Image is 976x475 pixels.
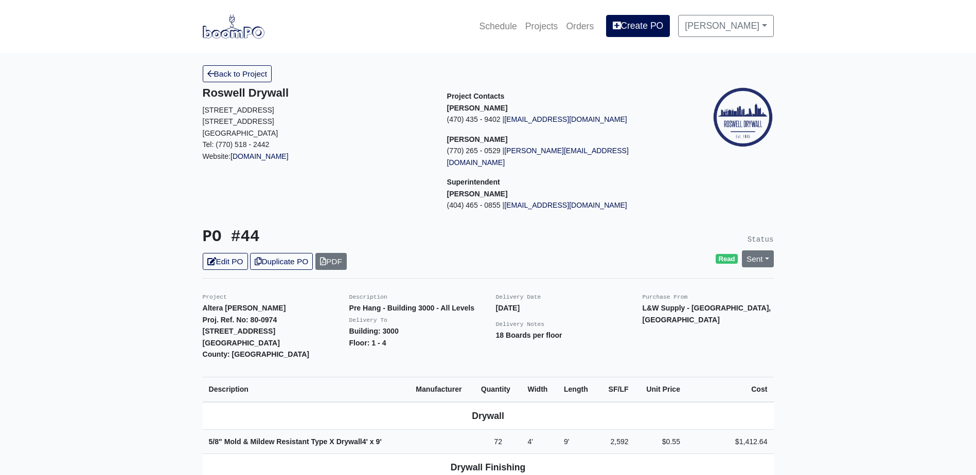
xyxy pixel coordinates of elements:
[475,377,522,401] th: Quantity
[230,152,289,160] a: [DOMAIN_NAME]
[598,429,635,454] td: 2,592
[521,15,562,38] a: Projects
[606,15,670,36] a: Create PO
[447,135,508,143] strong: [PERSON_NAME]
[250,253,313,270] a: Duplicate PO
[504,201,627,209] a: [EMAIL_ADDRESS][DOMAIN_NAME]
[447,145,676,168] p: (770) 265 - 0529 |
[203,14,264,38] img: boomPO
[349,327,399,335] strong: Building: 3000
[472,411,504,421] b: Drywall
[748,235,774,244] small: Status
[447,147,629,167] a: [PERSON_NAME][EMAIL_ADDRESS][DOMAIN_NAME]
[349,339,386,347] strong: Floor: 1 - 4
[447,104,508,112] strong: [PERSON_NAME]
[475,429,522,454] td: 72
[562,15,598,38] a: Orders
[349,294,387,300] small: Description
[447,178,500,186] span: Superintendent
[521,377,557,401] th: Width
[598,377,635,401] th: SF/LF
[504,115,627,123] a: [EMAIL_ADDRESS][DOMAIN_NAME]
[203,339,280,347] strong: [GEOGRAPHIC_DATA]
[203,316,277,324] strong: Proj. Ref. No: 80-0974
[447,190,508,198] strong: [PERSON_NAME]
[203,86,432,100] h5: Roswell Drywall
[527,437,533,446] span: 4'
[203,377,410,401] th: Description
[203,65,272,82] a: Back to Project
[451,462,526,472] b: Drywall Finishing
[349,304,475,312] strong: Pre Hang - Building 3000 - All Levels
[203,104,432,116] p: [STREET_ADDRESS]
[716,254,738,264] span: Read
[203,350,310,358] strong: County: [GEOGRAPHIC_DATA]
[349,317,387,323] small: Delivery To
[564,437,570,446] span: 9'
[558,377,598,401] th: Length
[203,294,227,300] small: Project
[496,331,562,339] strong: 18 Boards per floor
[686,429,774,454] td: $1,412.64
[635,377,686,401] th: Unit Price
[447,199,676,211] p: (404) 465 - 0855 |
[203,327,276,335] strong: [STREET_ADDRESS]
[203,304,286,312] strong: Altera [PERSON_NAME]
[203,116,432,127] p: [STREET_ADDRESS]
[643,302,774,325] p: L&W Supply - [GEOGRAPHIC_DATA], [GEOGRAPHIC_DATA]
[203,86,432,162] div: Website:
[686,377,774,401] th: Cost
[447,92,505,100] span: Project Contacts
[370,437,374,446] span: x
[643,294,688,300] small: Purchase From
[315,253,347,270] a: PDF
[635,429,686,454] td: $0.55
[496,321,545,327] small: Delivery Notes
[496,294,541,300] small: Delivery Date
[362,437,368,446] span: 4'
[410,377,475,401] th: Manufacturer
[203,228,481,247] h3: PO #44
[742,250,774,267] a: Sent
[203,253,248,270] a: Edit PO
[475,15,521,38] a: Schedule
[496,304,520,312] strong: [DATE]
[447,114,676,125] p: (470) 435 - 9402 |
[376,437,382,446] span: 9'
[203,139,432,151] p: Tel: (770) 518 - 2442
[209,437,382,446] strong: 5/8" Mold & Mildew Resistant Type X Drywall
[678,15,773,36] a: [PERSON_NAME]
[203,127,432,139] p: [GEOGRAPHIC_DATA]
